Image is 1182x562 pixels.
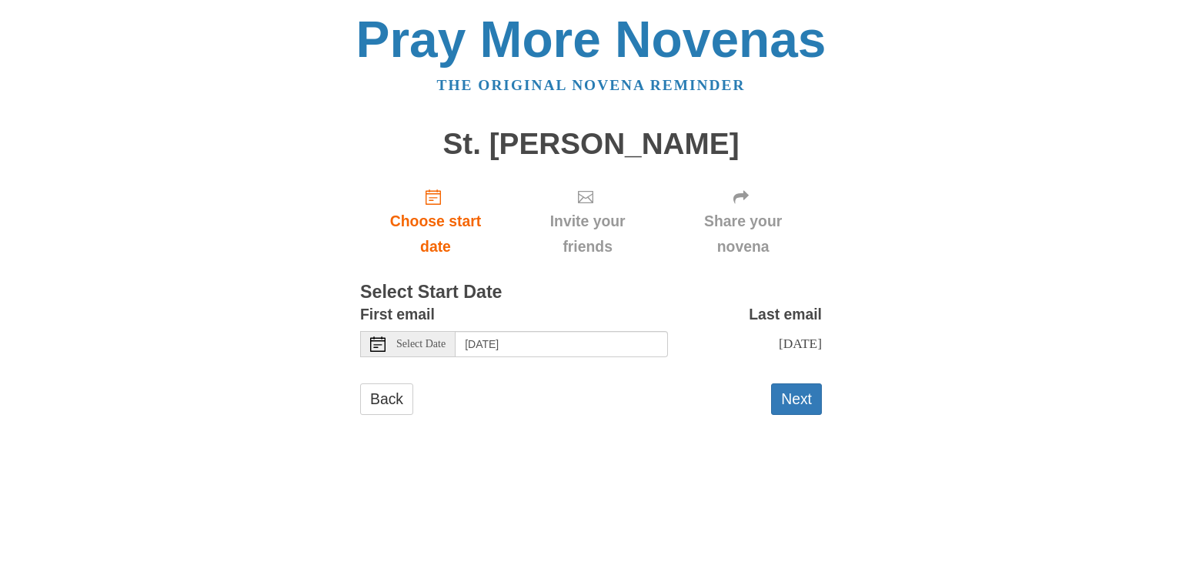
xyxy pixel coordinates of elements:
[526,209,649,259] span: Invite your friends
[360,176,511,267] a: Choose start date
[360,128,822,161] h1: St. [PERSON_NAME]
[376,209,496,259] span: Choose start date
[360,302,435,327] label: First email
[771,383,822,415] button: Next
[356,11,826,68] a: Pray More Novenas
[360,283,822,303] h3: Select Start Date
[749,302,822,327] label: Last email
[511,176,664,267] div: Click "Next" to confirm your start date first.
[360,383,413,415] a: Back
[437,77,746,93] a: The original novena reminder
[664,176,822,267] div: Click "Next" to confirm your start date first.
[679,209,806,259] span: Share your novena
[779,336,822,351] span: [DATE]
[396,339,446,350] span: Select Date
